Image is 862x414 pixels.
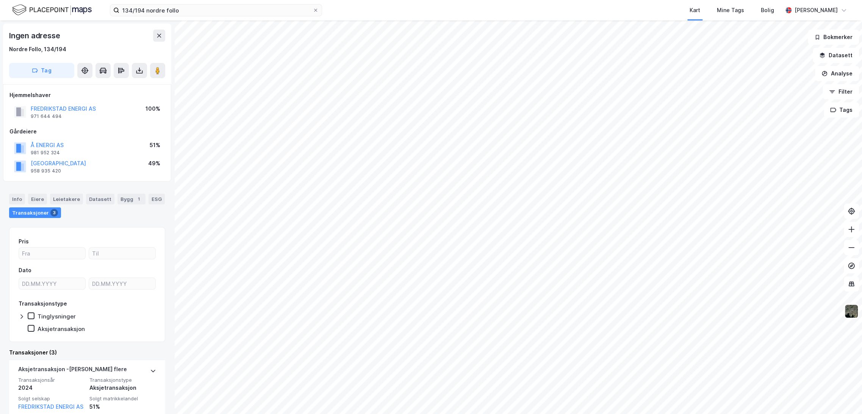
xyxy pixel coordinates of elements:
div: Transaksjoner [9,207,61,218]
input: Fra [19,248,85,259]
input: Til [89,248,155,259]
div: Aksjetransaksjon [89,383,156,392]
div: Leietakere [50,194,83,204]
div: Bolig [761,6,774,15]
div: 2024 [18,383,85,392]
div: Dato [19,266,31,275]
input: DD.MM.YYYY [89,278,155,289]
div: 100% [145,104,160,113]
div: 51% [89,402,156,411]
div: Bygg [117,194,145,204]
button: Datasett [813,48,859,63]
div: Aksjetransaksjon [38,325,85,332]
div: 51% [150,141,160,150]
button: Analyse [815,66,859,81]
div: 958 935 420 [31,168,61,174]
div: ESG [149,194,165,204]
input: DD.MM.YYYY [19,278,85,289]
div: 49% [148,159,160,168]
div: 3 [50,209,58,216]
div: Kart [690,6,700,15]
div: Hjemmelshaver [9,91,165,100]
span: Transaksjonstype [89,377,156,383]
div: Pris [19,237,29,246]
div: Eiere [28,194,47,204]
div: [PERSON_NAME] [795,6,838,15]
img: logo.f888ab2527a4732fd821a326f86c7f29.svg [12,3,92,17]
div: Kontrollprogram for chat [824,378,862,414]
button: Tags [824,102,859,118]
button: Tag [9,63,74,78]
div: Ingen adresse [9,30,61,42]
a: FREDRIKSTAD ENERGI AS [18,403,83,410]
span: Transaksjonsår [18,377,85,383]
div: Tinglysninger [38,313,76,320]
div: 971 644 494 [31,113,62,119]
div: Datasett [86,194,114,204]
span: Solgt selskap [18,395,85,402]
div: Transaksjonstype [19,299,67,308]
div: Gårdeiere [9,127,165,136]
iframe: Chat Widget [824,378,862,414]
div: Transaksjoner (3) [9,348,165,357]
div: 981 952 324 [31,150,60,156]
div: Info [9,194,25,204]
div: Nordre Follo, 134/194 [9,45,66,54]
div: Aksjetransaksjon - [PERSON_NAME] flere [18,365,127,377]
button: Filter [823,84,859,99]
img: 9k= [844,304,859,318]
span: Solgt matrikkelandel [89,395,156,402]
div: Mine Tags [717,6,744,15]
input: Søk på adresse, matrikkel, gårdeiere, leietakere eller personer [119,5,313,16]
div: 1 [135,195,142,203]
button: Bokmerker [808,30,859,45]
